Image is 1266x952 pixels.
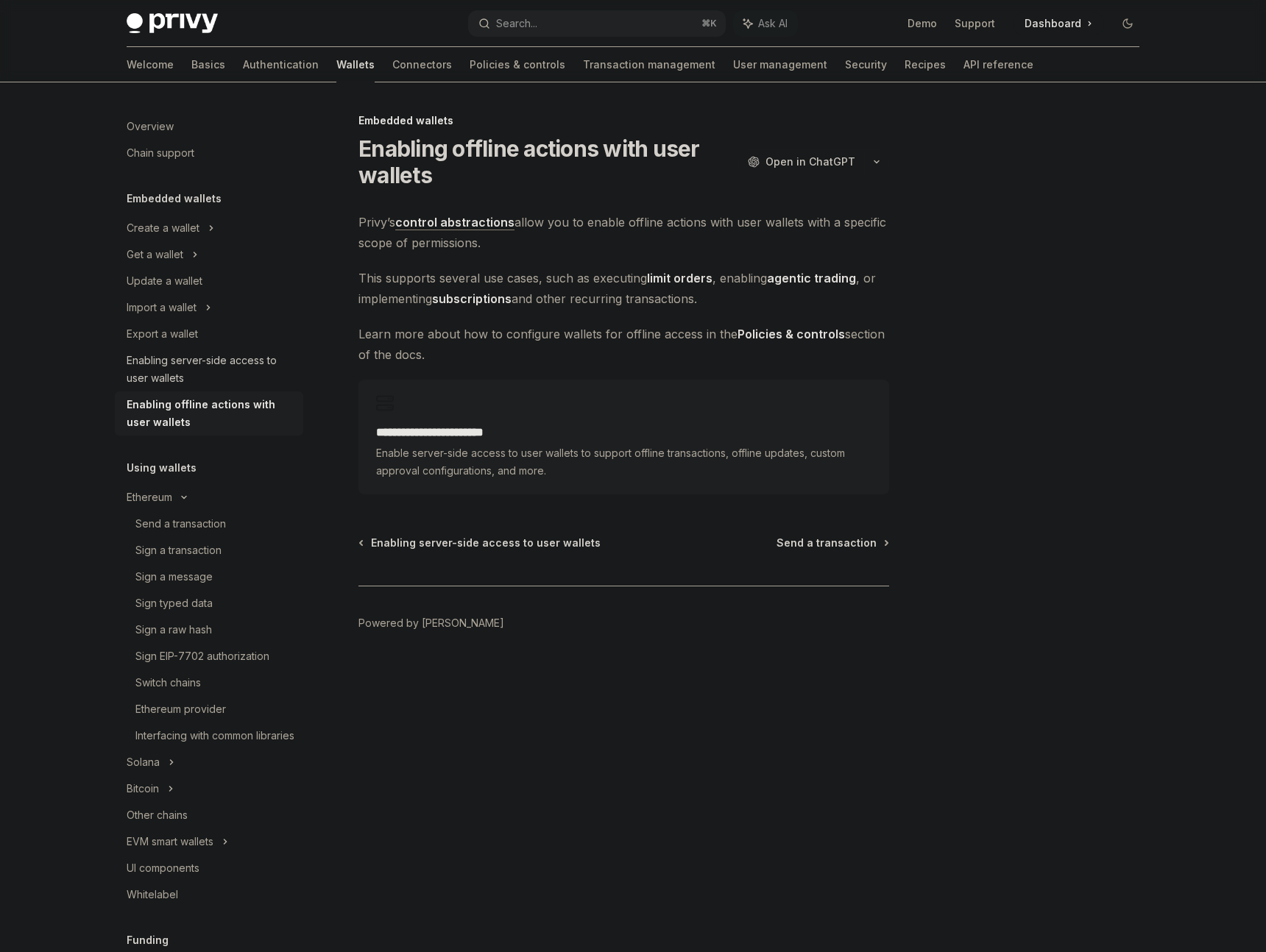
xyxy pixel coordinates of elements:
a: Switch chains [115,669,303,696]
a: Whitelabel [115,881,303,908]
span: Send a transaction [777,536,877,550]
a: Update a wallet [115,268,303,294]
img: dark logo [127,13,218,34]
div: Ethereum [127,489,172,506]
div: Update a wallet [127,272,202,290]
div: Send a transaction [135,515,226,533]
button: Open in ChatGPT [738,149,864,174]
div: Ethereum provider [135,700,226,718]
span: Enable server-side access to user wallets to support offline transactions, offline updates, custo... [376,444,871,480]
span: Enabling server-side access to user wallets [371,536,601,550]
div: Export a wallet [127,325,198,343]
a: Dashboard [1013,12,1104,35]
a: Ethereum provider [115,696,303,722]
a: Connectors [392,47,452,82]
button: Ask AI [733,10,798,37]
div: Get a wallet [127,246,183,263]
div: Enabling server-side access to user wallets [127,352,294,387]
div: Whitelabel [127,886,178,903]
strong: subscriptions [432,291,512,306]
a: Sign a message [115,564,303,590]
div: Embedded wallets [358,113,889,128]
a: User management [733,47,827,82]
div: Other chains [127,806,188,824]
a: Wallets [336,47,375,82]
span: This supports several use cases, such as executing , enabling , or implementing and other recurri... [358,268,889,309]
a: Enabling offline actions with user wallets [115,391,303,436]
a: Chain support [115,140,303,166]
h5: Funding [127,931,169,949]
button: Search...⌘K [468,10,726,37]
a: Sign typed data [115,590,303,617]
span: Privy’s allow you to enable offline actions with user wallets with a specific scope of permissions. [358,212,889,253]
div: Interfacing with common libraries [135,727,294,745]
a: Support [955,16,995,31]
button: Toggle dark mode [1116,12,1139,35]
a: API reference [963,47,1033,82]
h5: Using wallets [127,459,197,477]
div: Chain support [127,144,194,162]
a: Other chains [115,802,303,828]
div: Sign a transaction [135,541,222,559]
a: Interfacing with common libraries [115,722,303,749]
div: Import a wallet [127,299,197,316]
a: **** **** **** **** ****Enable server-side access to user wallets to support offline transactions... [358,380,889,494]
a: Security [845,47,887,82]
span: Dashboard [1025,16,1081,31]
a: Enabling server-side access to user wallets [115,347,303,391]
a: Transaction management [583,47,715,82]
a: Demo [908,16,937,31]
a: Welcome [127,47,174,82]
div: Sign EIP-7702 authorization [135,647,269,665]
div: Sign a raw hash [135,621,212,639]
h1: Enabling offline actions with user wallets [358,135,732,188]
div: Search... [496,15,537,32]
a: Basics [191,47,225,82]
div: Enabling offline actions with user wallets [127,396,294,431]
div: Sign typed data [135,594,213,612]
a: control abstractions [395,215,514,230]
h5: Embedded wallets [127,190,222,207]
span: Learn more about how to configure wallets for offline access in the section of the docs. [358,324,889,365]
a: Sign EIP-7702 authorization [115,643,303,669]
a: Enabling server-side access to user wallets [360,536,601,550]
span: ⌘ K [701,18,717,29]
strong: Policies & controls [738,327,845,341]
a: Overview [115,113,303,140]
div: Overview [127,118,174,135]
div: UI components [127,859,199,877]
strong: limit orders [647,271,712,285]
a: Send a transaction [777,536,888,550]
div: Solana [127,753,160,771]
div: Sign a message [135,568,213,586]
div: EVM smart wallets [127,833,213,850]
div: Create a wallet [127,219,199,237]
span: Open in ChatGPT [765,154,855,169]
a: Export a wallet [115,321,303,347]
a: Sign a transaction [115,537,303,564]
strong: agentic trading [767,271,856,285]
a: Powered by [PERSON_NAME] [358,616,504,630]
a: Send a transaction [115,511,303,537]
a: Recipes [905,47,946,82]
a: Policies & controls [470,47,565,82]
div: Switch chains [135,674,201,692]
a: UI components [115,855,303,881]
div: Bitcoin [127,780,159,798]
a: Authentication [243,47,319,82]
span: Ask AI [758,16,788,31]
a: Sign a raw hash [115,617,303,643]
